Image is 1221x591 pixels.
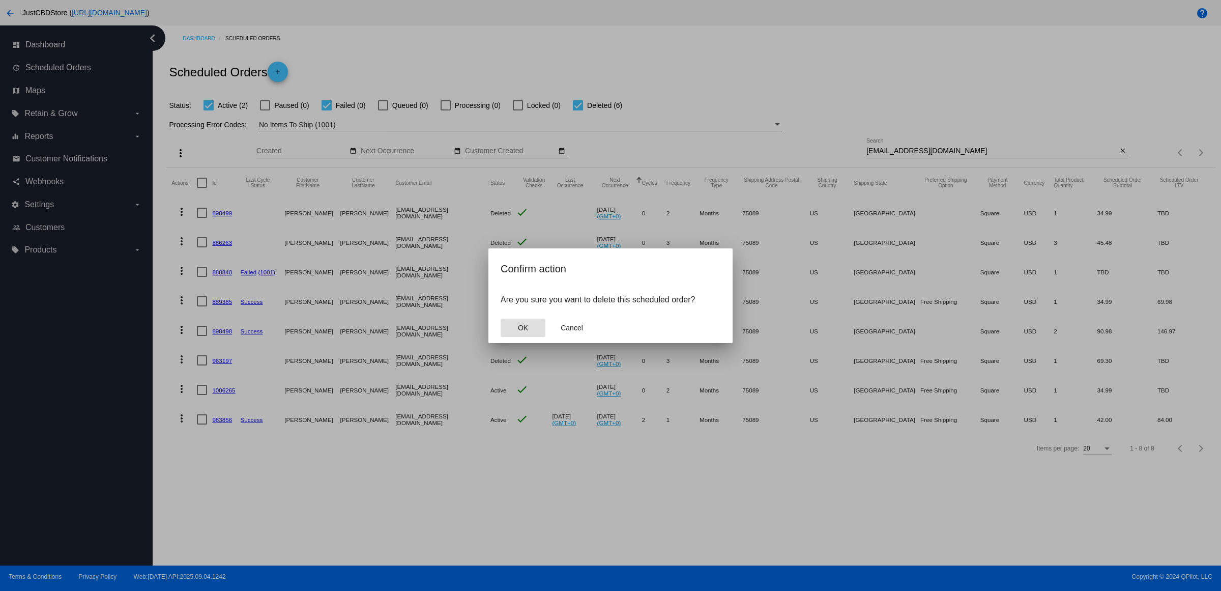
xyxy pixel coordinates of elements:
[549,319,594,337] button: Close dialog
[501,295,720,304] p: Are you sure you want to delete this scheduled order?
[501,319,545,337] button: Close dialog
[561,324,583,332] span: Cancel
[501,261,720,277] h2: Confirm action
[518,324,528,332] span: OK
